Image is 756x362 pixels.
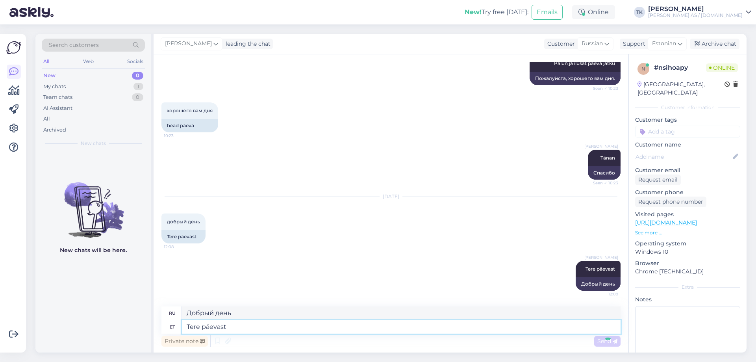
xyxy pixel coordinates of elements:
[584,143,618,149] span: [PERSON_NAME]
[167,108,213,113] span: хорошего вам дня
[589,180,618,186] span: Seen ✓ 10:23
[161,119,218,132] div: head päeva
[706,63,738,72] span: Online
[635,104,740,111] div: Customer information
[43,93,72,101] div: Team chats
[582,39,603,48] span: Russian
[635,197,706,207] div: Request phone number
[600,155,615,161] span: Tänan
[586,266,615,272] span: Tere päevast
[43,115,50,123] div: All
[6,40,21,55] img: Askly Logo
[635,166,740,175] p: Customer email
[636,152,731,161] input: Add name
[133,83,143,91] div: 1
[43,104,72,112] div: AI Assistant
[167,219,200,225] span: добрый день
[648,6,743,12] div: [PERSON_NAME]
[81,140,106,147] span: New chats
[465,8,482,16] b: New!
[654,63,706,72] div: # nsihoapy
[634,7,645,18] div: TK
[635,141,740,149] p: Customer name
[35,168,151,239] img: No chats
[572,5,615,19] div: Online
[690,39,739,49] div: Archive chat
[648,12,743,19] div: [PERSON_NAME] AS / [DOMAIN_NAME]
[554,60,615,66] span: Palun ja ilusat päeva jätku
[588,166,621,180] div: Спасибо
[222,40,271,48] div: leading the chat
[635,175,681,185] div: Request email
[635,116,740,124] p: Customer tags
[126,56,145,67] div: Socials
[589,85,618,91] span: Seen ✓ 10:23
[576,277,621,291] div: Добрый день
[165,39,212,48] span: [PERSON_NAME]
[132,93,143,101] div: 0
[49,41,99,49] span: Search customers
[635,267,740,276] p: Chrome [TECHNICAL_ID]
[42,56,51,67] div: All
[635,295,740,304] p: Notes
[620,40,645,48] div: Support
[652,39,676,48] span: Estonian
[465,7,528,17] div: Try free [DATE]:
[589,291,618,297] span: 12:09
[635,239,740,248] p: Operating system
[637,80,724,97] div: [GEOGRAPHIC_DATA], [GEOGRAPHIC_DATA]
[43,126,66,134] div: Archived
[164,133,193,139] span: 10:23
[635,188,740,197] p: Customer phone
[635,229,740,236] p: See more ...
[641,66,645,72] span: n
[635,248,740,256] p: Windows 10
[43,83,66,91] div: My chats
[532,5,563,20] button: Emails
[132,72,143,80] div: 0
[544,40,575,48] div: Customer
[43,72,56,80] div: New
[161,230,206,243] div: Tere päevast
[530,72,621,85] div: Пожалуйста, хорошего вам дня.
[584,254,618,260] span: [PERSON_NAME]
[635,126,740,137] input: Add a tag
[82,56,95,67] div: Web
[60,246,127,254] p: New chats will be here.
[635,284,740,291] div: Extra
[635,219,697,226] a: [URL][DOMAIN_NAME]
[635,210,740,219] p: Visited pages
[161,193,621,200] div: [DATE]
[164,244,193,250] span: 12:08
[648,6,751,19] a: [PERSON_NAME][PERSON_NAME] AS / [DOMAIN_NAME]
[635,259,740,267] p: Browser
